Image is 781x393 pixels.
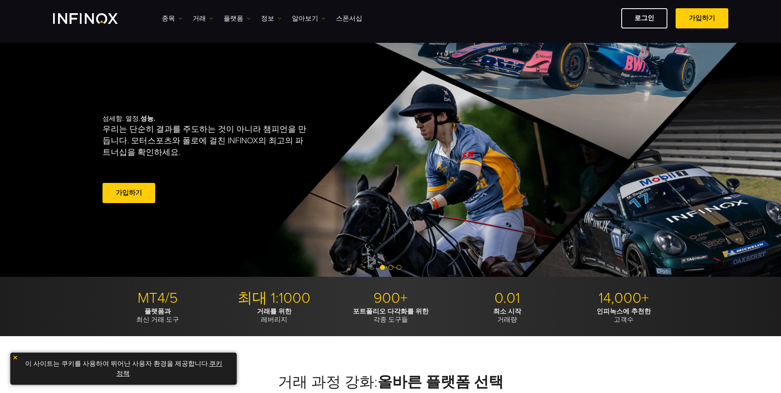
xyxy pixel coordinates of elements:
strong: 인피녹스에 추천한 [597,307,651,316]
a: 거래 [193,14,213,23]
strong: 포트폴리오 다각화를 위한 [353,307,429,316]
p: 거래량 [452,307,562,324]
a: INFINOX Logo [53,13,137,24]
p: 14,000+ [569,289,679,307]
a: 플랫폼 [224,14,251,23]
strong: 거래를 위한 [257,307,291,316]
a: 정보 [261,14,282,23]
a: 종목 [162,14,182,23]
a: 로그인 [621,8,667,28]
strong: 최소 시작 [493,307,521,316]
a: 가입하기 [676,8,728,28]
a: 알아보기 [292,14,326,23]
p: 각종 도구들 [336,307,446,324]
a: 가입하기 [103,183,155,203]
span: Go to slide 2 [388,265,393,270]
p: 900+ [336,289,446,307]
strong: 올바른 플랫폼 선택 [378,373,504,391]
span: Go to slide 1 [380,265,385,270]
p: 최신 거래 도구 [103,307,213,324]
p: 0.01 [452,289,562,307]
div: 섬세함. 열정. [103,101,362,218]
strong: 성능. [140,115,155,123]
h2: 거래 과정 강화: [103,373,679,391]
p: 우리는 단순히 결과를 주도하는 것이 아니라 챔피언을 만듭니다. 모터스포츠와 폴로에 걸친 INFINOX의 최고의 파트너십을 확인하세요. [103,124,310,158]
p: MT4/5 [103,289,213,307]
p: 이 사이트는 쿠키를 사용하여 뛰어난 사용자 환경을 제공합니다. . [14,357,233,381]
span: Go to slide 3 [396,265,401,270]
p: 레버리지 [219,307,329,324]
img: yellow close icon [12,355,18,360]
a: 스폰서십 [336,14,362,23]
strong: 플랫폼과 [145,307,171,316]
p: 고객수 [569,307,679,324]
p: 최대 1:1000 [219,289,329,307]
